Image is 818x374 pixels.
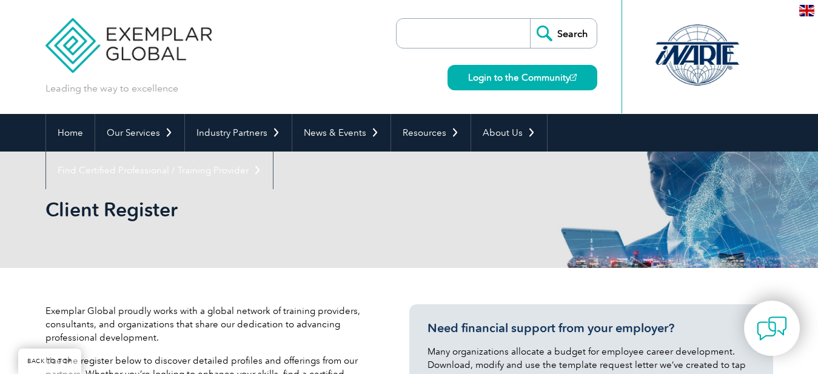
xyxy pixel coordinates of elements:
[757,313,787,344] img: contact-chat.png
[185,114,292,152] a: Industry Partners
[471,114,547,152] a: About Us
[799,5,814,16] img: en
[45,304,373,344] p: Exemplar Global proudly works with a global network of training providers, consultants, and organ...
[570,74,577,81] img: open_square.png
[292,114,391,152] a: News & Events
[46,152,273,189] a: Find Certified Professional / Training Provider
[18,349,81,374] a: BACK TO TOP
[95,114,184,152] a: Our Services
[427,321,755,336] h3: Need financial support from your employer?
[448,65,597,90] a: Login to the Community
[391,114,471,152] a: Resources
[46,114,95,152] a: Home
[45,200,555,219] h2: Client Register
[45,82,178,95] p: Leading the way to excellence
[530,19,597,48] input: Search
